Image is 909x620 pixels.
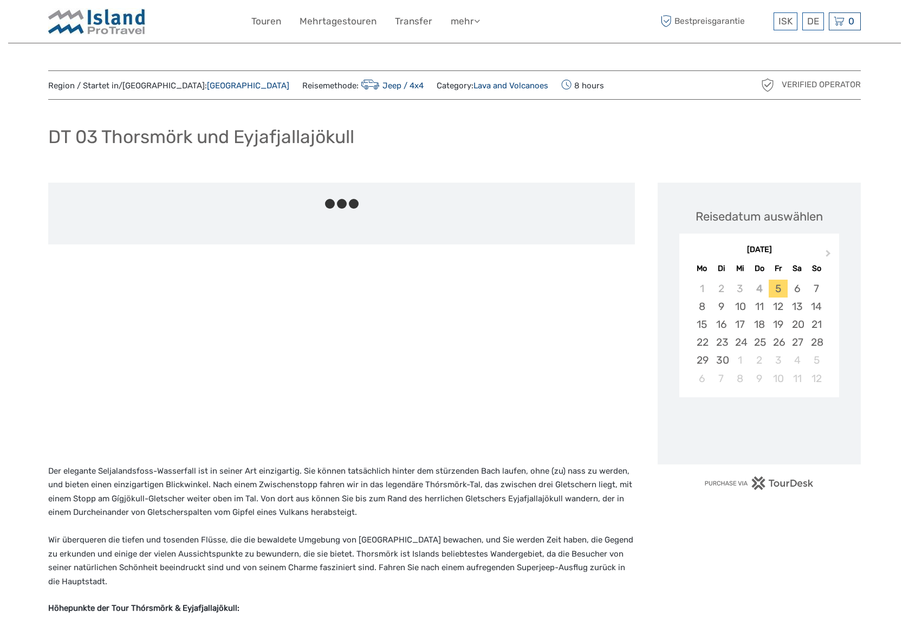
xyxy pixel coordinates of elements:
div: Fr [769,261,788,276]
div: Mo [692,261,711,276]
div: Choose Samstag, 4. Oktober 2025 [788,351,807,369]
button: Next Month [821,247,838,264]
div: Choose Donnerstag, 9. Oktober 2025 [750,370,769,387]
a: Lava and Volcanoes [473,81,548,91]
img: verified_operator_grey_128.png [759,76,776,94]
div: Choose Sonntag, 7. September 2025 [807,280,826,298]
div: Choose Samstag, 6. September 2025 [788,280,807,298]
div: Choose Montag, 6. Oktober 2025 [692,370,711,387]
div: Not available Donnerstag, 4. September 2025 [750,280,769,298]
div: Do [750,261,769,276]
div: Choose Sonntag, 12. Oktober 2025 [807,370,826,387]
a: Transfer [395,14,432,29]
span: Category: [437,80,548,92]
div: Choose Montag, 29. September 2025 [692,351,711,369]
span: Verified Operator [782,79,861,91]
div: Choose Mittwoch, 24. September 2025 [731,333,750,351]
div: Choose Sonntag, 28. September 2025 [807,333,826,351]
div: DE [802,12,824,30]
a: mehr [451,14,480,29]
div: Choose Dienstag, 16. September 2025 [712,315,731,333]
div: month 2025-09 [683,280,835,387]
div: Not available Mittwoch, 3. September 2025 [731,280,750,298]
div: Choose Donnerstag, 11. September 2025 [750,298,769,315]
div: Choose Samstag, 13. September 2025 [788,298,807,315]
div: Choose Freitag, 19. September 2025 [769,315,788,333]
span: 8 hours [561,77,604,93]
div: Choose Freitag, 12. September 2025 [769,298,788,315]
div: Choose Samstag, 27. September 2025 [788,333,807,351]
div: Di [712,261,731,276]
div: Choose Donnerstag, 2. Oktober 2025 [750,351,769,369]
div: Choose Sonntag, 5. Oktober 2025 [807,351,826,369]
div: Choose Donnerstag, 25. September 2025 [750,333,769,351]
div: Choose Montag, 8. September 2025 [692,298,711,315]
div: Choose Mittwoch, 1. Oktober 2025 [731,351,750,369]
div: Reisedatum auswählen [696,208,823,225]
span: 0 [847,16,856,27]
div: Loading... [756,425,763,432]
a: Jeep / 4x4 [359,81,424,91]
div: Not available Montag, 1. September 2025 [692,280,711,298]
div: Mi [731,261,750,276]
div: Choose Dienstag, 7. Oktober 2025 [712,370,731,387]
div: Choose Sonntag, 21. September 2025 [807,315,826,333]
div: Choose Donnerstag, 18. September 2025 [750,315,769,333]
div: Choose Montag, 15. September 2025 [692,315,711,333]
span: ISK [778,16,793,27]
a: Touren [251,14,281,29]
span: Bestpreisgarantie [658,12,771,30]
div: Choose Dienstag, 9. September 2025 [712,298,731,315]
div: So [807,261,826,276]
div: Choose Mittwoch, 10. September 2025 [731,298,750,315]
h1: DT 03 Thorsmörk und Eyjafjallajökull [48,126,354,148]
img: PurchaseViaTourDesk.png [704,476,814,490]
div: Choose Samstag, 20. September 2025 [788,315,807,333]
img: Iceland ProTravel [48,8,146,35]
div: Choose Freitag, 10. Oktober 2025 [769,370,788,387]
div: Choose Sonntag, 14. September 2025 [807,298,826,315]
span: Reisemethode: [302,77,424,93]
div: [DATE] [679,244,839,256]
div: Not available Dienstag, 2. September 2025 [712,280,731,298]
div: Choose Mittwoch, 8. Oktober 2025 [731,370,750,387]
div: Choose Freitag, 3. Oktober 2025 [769,351,788,369]
div: Sa [788,261,807,276]
strong: Höhepunkte der Tour Thórsmörk & Eyjafjallajökull: [48,603,239,613]
p: Der elegante Seljalandsfoss-Wasserfall ist in seiner Art einzigartig. Sie können tatsächlich hint... [48,464,635,589]
div: Choose Freitag, 26. September 2025 [769,333,788,351]
div: Choose Dienstag, 30. September 2025 [712,351,731,369]
div: Choose Samstag, 11. Oktober 2025 [788,370,807,387]
span: Region / Startet in/[GEOGRAPHIC_DATA]: [48,80,289,92]
div: Choose Dienstag, 23. September 2025 [712,333,731,351]
div: Choose Mittwoch, 17. September 2025 [731,315,750,333]
div: Choose Montag, 22. September 2025 [692,333,711,351]
a: [GEOGRAPHIC_DATA] [207,81,289,91]
div: Choose Freitag, 5. September 2025 [769,280,788,298]
a: Mehrtagestouren [300,14,376,29]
